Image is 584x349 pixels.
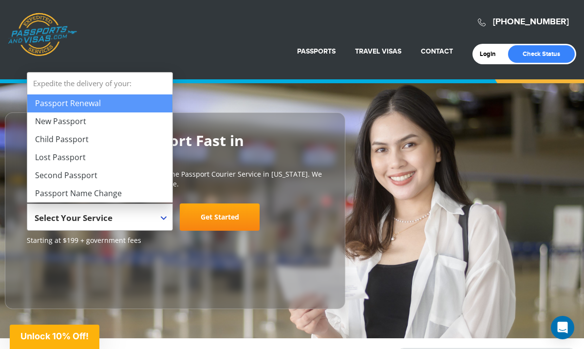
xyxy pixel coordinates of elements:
[27,236,323,245] span: Starting at $199 + government fees
[27,166,172,184] li: Second Passport
[10,325,99,349] div: Unlock 10% Off!
[27,132,323,165] h2: Get Your U.S. Passport Fast in [US_STATE]
[27,184,172,202] li: Passport Name Change
[551,316,574,339] div: Open Intercom Messenger
[421,47,453,55] a: Contact
[27,250,100,299] iframe: Customer reviews powered by Trustpilot
[35,207,163,235] span: Select Your Service
[180,203,260,231] a: Get Started
[20,331,89,341] span: Unlock 10% Off!
[493,17,569,27] a: [PHONE_NUMBER]
[297,47,336,55] a: Passports
[27,203,173,231] span: Select Your Service
[27,112,172,130] li: New Passport
[27,73,172,202] li: Expedite the delivery of your:
[27,130,172,148] li: Child Passport
[27,73,172,94] strong: Expedite the delivery of your:
[27,169,323,189] p: [DOMAIN_NAME] is the #1 most trusted online Passport Courier Service in [US_STATE]. We save you t...
[480,50,503,58] a: Login
[355,47,401,55] a: Travel Visas
[508,45,575,63] a: Check Status
[8,13,77,56] a: Passports & [DOMAIN_NAME]
[27,94,172,112] li: Passport Renewal
[35,212,113,223] span: Select Your Service
[27,148,172,166] li: Lost Passport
